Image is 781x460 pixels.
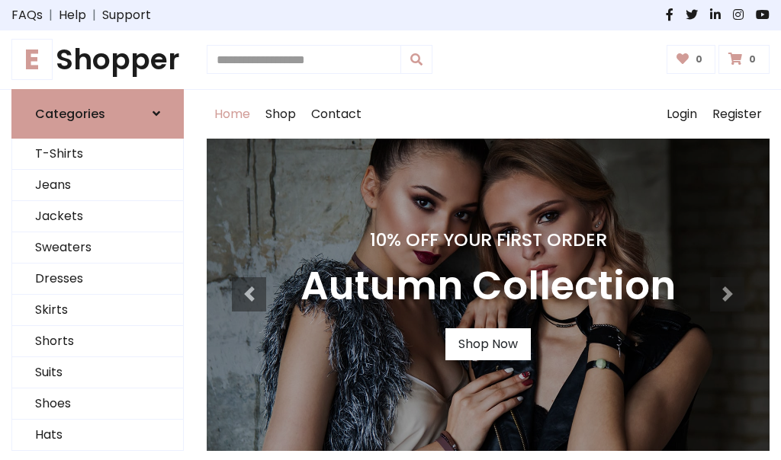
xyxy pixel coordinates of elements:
[11,6,43,24] a: FAQs
[667,45,716,74] a: 0
[705,90,770,139] a: Register
[11,43,184,77] h1: Shopper
[659,90,705,139] a: Login
[207,90,258,139] a: Home
[12,170,183,201] a: Jeans
[12,295,183,326] a: Skirts
[12,201,183,232] a: Jackets
[718,45,770,74] a: 0
[692,53,706,66] span: 0
[745,53,760,66] span: 0
[301,263,676,310] h3: Autumn Collection
[258,90,304,139] a: Shop
[304,90,369,139] a: Contact
[86,6,102,24] span: |
[11,89,184,139] a: Categories
[12,388,183,420] a: Shoes
[12,232,183,264] a: Sweaters
[35,107,105,121] h6: Categories
[301,229,676,251] h4: 10% Off Your First Order
[12,139,183,170] a: T-Shirts
[445,328,531,360] a: Shop Now
[59,6,86,24] a: Help
[102,6,151,24] a: Support
[12,264,183,295] a: Dresses
[12,326,183,357] a: Shorts
[11,39,53,80] span: E
[12,357,183,388] a: Suits
[12,420,183,451] a: Hats
[43,6,59,24] span: |
[11,43,184,77] a: EShopper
